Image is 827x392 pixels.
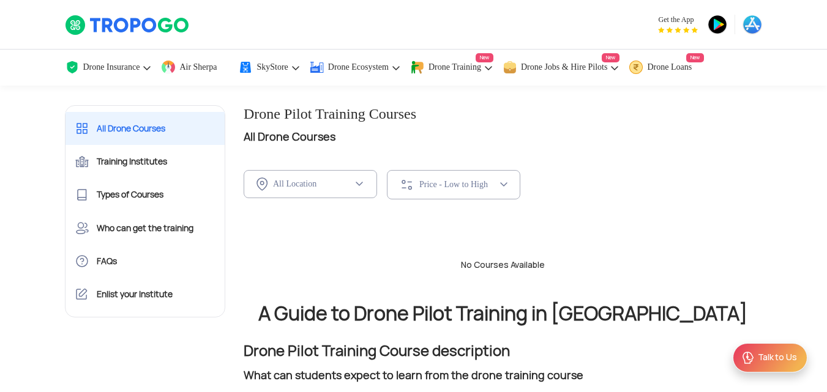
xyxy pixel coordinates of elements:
img: ic_appstore.png [743,15,762,34]
button: All Location [244,170,377,198]
span: Air Sherpa [179,62,217,72]
a: Enlist your Institute [65,278,225,311]
span: New [602,53,619,62]
span: Drone Ecosystem [328,62,389,72]
span: New [476,53,493,62]
a: Training Institutes [65,145,225,178]
div: No Courses Available [234,259,772,272]
img: ic_Support.svg [741,350,755,365]
a: Drone Insurance [65,50,152,86]
h2: Drone Pilot Training Course description [244,344,763,358]
h2: All Drone Courses [244,128,763,146]
a: Who can get the training [65,212,225,245]
a: Types of Courses [65,178,225,211]
button: Price - Low to High [387,170,520,199]
a: Air Sherpa [161,50,229,86]
span: Drone Loans [647,62,692,72]
a: SkyStore [238,50,300,86]
a: FAQs [65,245,225,278]
span: New [686,53,704,62]
div: Price - Low to High [419,179,499,190]
div: All Location [273,179,353,190]
img: ic_chevron_down.svg [354,179,364,189]
img: ic_playstore.png [708,15,727,34]
span: Get the App [658,15,698,24]
span: Drone Jobs & Hire Pilots [521,62,608,72]
a: Drone TrainingNew [410,50,493,86]
img: ic_location_inActive.svg [256,177,268,191]
img: App Raking [658,27,698,33]
h3: What can students expect to learn from the drone training course [244,368,763,383]
a: All Drone Courses [65,112,225,145]
span: Drone Insurance [83,62,140,72]
span: Drone Training [428,62,481,72]
img: TropoGo Logo [65,15,190,35]
h1: Drone Pilot Training Courses [244,105,763,123]
div: Talk to Us [758,352,797,364]
a: Drone Ecosystem [310,50,401,86]
span: SkyStore [256,62,288,72]
a: Drone LoansNew [629,50,704,86]
a: Drone Jobs & Hire PilotsNew [503,50,620,86]
h2: A Guide to Drone Pilot Training in [GEOGRAPHIC_DATA] [244,303,763,324]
